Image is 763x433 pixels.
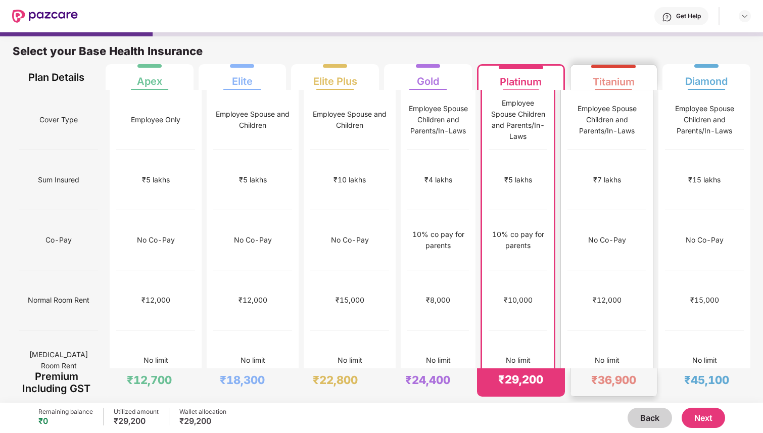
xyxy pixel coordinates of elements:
div: ₹5 lakhs [504,174,532,185]
div: Platinum [500,68,542,88]
div: ₹12,000 [239,295,267,306]
div: ₹29,200 [114,416,159,426]
button: Back [628,408,672,428]
img: New Pazcare Logo [12,10,78,23]
div: No limit [692,355,717,366]
div: ₹24,400 [405,373,450,387]
div: Apex [137,67,162,87]
div: ₹12,000 [593,295,622,306]
div: ₹4 lakhs [424,174,452,185]
div: No limit [144,355,168,366]
div: Select your Base Health Insurance [13,44,750,64]
div: Utilized amount [114,408,159,416]
div: Elite Plus [313,67,357,87]
div: ₹15 lakhs [688,174,721,185]
div: ₹45,100 [684,373,729,387]
span: Normal Room Rent [28,291,89,310]
div: No limit [506,355,531,366]
img: svg+xml;base64,PHN2ZyBpZD0iSGVscC0zMngzMiIgeG1sbnM9Imh0dHA6Ly93d3cudzMub3JnLzIwMDAvc3ZnIiB3aWR0aD... [662,12,672,22]
img: svg+xml;base64,PHN2ZyBpZD0iRHJvcGRvd24tMzJ4MzIiIHhtbG5zPSJodHRwOi8vd3d3LnczLm9yZy8yMDAwL3N2ZyIgd2... [741,12,749,20]
div: ₹15,000 [690,295,719,306]
div: ₹12,000 [141,295,170,306]
div: ₹5 lakhs [142,174,170,185]
div: ₹29,200 [498,372,543,387]
div: ₹0 [38,416,93,426]
div: Employee Spouse Children and Parents/In-Laws [407,103,469,136]
span: Co-Pay [45,230,72,250]
div: 10% co pay for parents [489,229,547,251]
div: ₹29,200 [179,416,226,426]
div: No limit [595,355,619,366]
div: 10% co pay for parents [407,229,469,251]
div: Employee Spouse and Children [310,109,389,131]
div: No Co-Pay [234,234,272,246]
button: Next [682,408,725,428]
div: ₹12,700 [127,373,172,387]
div: ₹5 lakhs [239,174,267,185]
div: ₹8,000 [426,295,450,306]
div: Wallet allocation [179,408,226,416]
div: No Co-Pay [588,234,626,246]
div: Employee Spouse Children and Parents/In-Laws [665,103,744,136]
div: ₹7 lakhs [593,174,621,185]
div: Employee Spouse and Children [213,109,292,131]
div: No Co-Pay [686,234,724,246]
span: [MEDICAL_DATA] Room Rent [19,345,98,375]
div: Diamond [685,67,728,87]
div: ₹10 lakhs [333,174,366,185]
div: No Co-Pay [137,234,175,246]
div: ₹18,300 [220,373,265,387]
div: Premium Including GST [19,368,94,397]
span: Sum Insured [38,170,79,189]
div: Gold [417,67,439,87]
span: Cover Type [39,110,78,129]
div: ₹10,000 [504,295,533,306]
div: No limit [241,355,265,366]
div: ₹36,900 [591,373,636,387]
div: No limit [338,355,362,366]
div: ₹22,800 [313,373,358,387]
div: Employee Spouse Children and Parents/In-Laws [489,98,547,142]
div: Get Help [676,12,701,20]
div: Elite [232,67,253,87]
div: Titanium [593,68,635,88]
div: Employee Only [131,114,180,125]
div: ₹15,000 [336,295,364,306]
div: Remaining balance [38,408,93,416]
div: No limit [426,355,451,366]
div: No Co-Pay [331,234,369,246]
div: Employee Spouse Children and Parents/In-Laws [567,103,646,136]
div: Plan Details [19,64,94,90]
